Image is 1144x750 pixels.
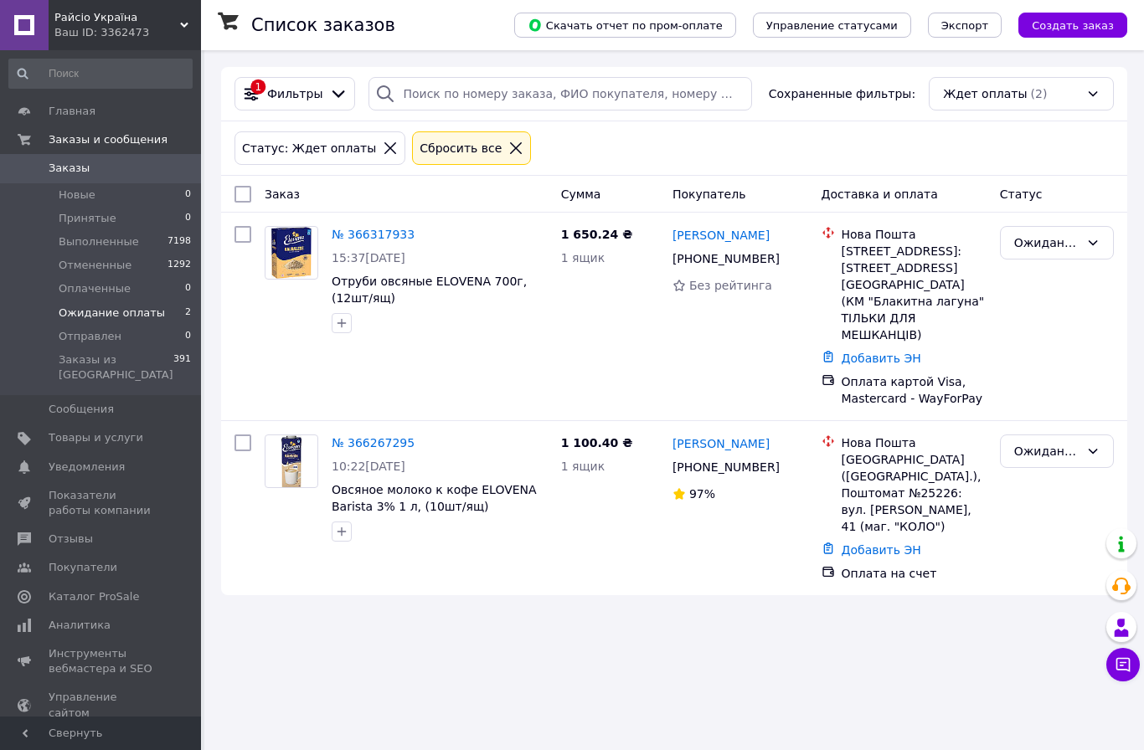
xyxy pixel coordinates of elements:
[561,436,633,449] span: 1 100.40 ₴
[271,227,312,279] img: Фото товару
[167,258,191,273] span: 1292
[416,139,505,157] div: Сбросить все
[265,226,318,280] a: Фото товару
[59,211,116,226] span: Принятые
[49,161,90,176] span: Заказы
[251,15,395,35] h1: Список заказов
[332,483,537,513] a: Овсяное молоко к кофе ELOVENA Barista 3% 1 л, (10шт/ящ)
[689,487,715,501] span: 97%
[49,104,95,119] span: Главная
[332,251,405,265] span: 15:37[DATE]
[49,532,93,547] span: Отзывы
[49,488,155,518] span: Показатели работы компании
[1032,19,1114,32] span: Создать заказ
[672,460,780,474] span: [PHONE_NUMBER]
[54,25,201,40] div: Ваш ID: 3362473
[49,560,117,575] span: Покупатели
[689,279,772,292] span: Без рейтинга
[842,373,987,407] div: Оплата картой Visa, Mastercard - WayForPay
[185,187,191,203] span: 0
[49,690,155,720] span: Управление сайтом
[59,187,95,203] span: Новые
[766,19,898,32] span: Управление статусами
[514,13,736,38] button: Скачать отчет по пром-оплате
[281,435,301,487] img: Фото товару
[1106,648,1140,681] button: Чат с покупателем
[265,434,318,488] a: Фото товару
[332,228,415,241] a: № 366317933
[54,10,180,25] span: Райсіо Україна
[49,646,155,676] span: Инструменты вебмастера и SEO
[59,306,165,321] span: Ожидание оплаты
[842,243,987,343] div: [STREET_ADDRESS]: [STREET_ADDRESS][GEOGRAPHIC_DATA] (КМ "Блакитна лагуна" ТІЛЬКИ ДЛЯ МЕШКАНЦІВ)
[167,234,191,249] span: 7198
[842,451,987,535] div: [GEOGRAPHIC_DATA] ([GEOGRAPHIC_DATA].), Поштомат №25226: вул. [PERSON_NAME], 41 (маг. "КОЛО")
[842,434,987,451] div: Нова Пошта
[1018,13,1127,38] button: Создать заказ
[842,352,921,365] a: Добавить ЭН
[672,187,746,201] span: Покупатель
[49,589,139,604] span: Каталог ProSale
[267,85,322,102] span: Фильтры
[59,234,139,249] span: Выполненные
[842,543,921,557] a: Добавить ЭН
[561,460,605,473] span: 1 ящик
[1031,87,1048,100] span: (2)
[368,77,752,110] input: Поиск по номеру заказа, ФИО покупателя, номеру телефона, Email, номеру накладной
[1014,234,1080,252] div: Ожидание оплаты
[185,281,191,296] span: 0
[1000,187,1043,201] span: Статус
[842,226,987,243] div: Нова Пошта
[265,187,300,201] span: Заказ
[49,618,111,633] span: Аналитика
[332,460,405,473] span: 10:22[DATE]
[822,187,938,201] span: Доставка и оплата
[672,435,770,452] a: [PERSON_NAME]
[185,329,191,344] span: 0
[49,430,143,445] span: Товары и услуги
[941,19,988,32] span: Экспорт
[49,460,125,475] span: Уведомления
[332,275,527,305] a: Отруби овсяные ELOVENA 700г, (12шт/ящ)
[239,139,379,157] div: Статус: Ждет оплаты
[753,13,911,38] button: Управление статусами
[59,281,131,296] span: Оплаченные
[561,228,633,241] span: 1 650.24 ₴
[49,402,114,417] span: Сообщения
[672,227,770,244] a: [PERSON_NAME]
[842,565,987,582] div: Оплата на счет
[928,13,1002,38] button: Экспорт
[1014,442,1080,460] div: Ожидание оплаты
[943,85,1027,102] span: Ждет оплаты
[672,252,780,265] span: [PHONE_NUMBER]
[49,132,167,147] span: Заказы и сообщения
[528,18,723,33] span: Скачать отчет по пром-оплате
[59,329,121,344] span: Отправлен
[173,352,191,383] span: 391
[59,352,173,383] span: Заказы из [GEOGRAPHIC_DATA]
[769,85,915,102] span: Сохраненные фильтры:
[561,251,605,265] span: 1 ящик
[8,59,193,89] input: Поиск
[185,306,191,321] span: 2
[332,436,415,449] a: № 366267295
[1002,18,1127,31] a: Создать заказ
[185,211,191,226] span: 0
[561,187,601,201] span: Сумма
[59,258,131,273] span: Отмененные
